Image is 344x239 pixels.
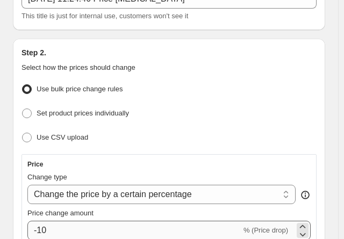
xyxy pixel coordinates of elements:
[21,62,317,73] p: Select how the prices should change
[37,133,88,141] span: Use CSV upload
[21,47,317,58] h2: Step 2.
[27,209,94,217] span: Price change amount
[37,109,129,117] span: Set product prices individually
[27,173,67,181] span: Change type
[27,160,43,169] h3: Price
[300,190,311,200] div: help
[243,226,288,234] span: % (Price drop)
[21,12,188,20] span: This title is just for internal use, customers won't see it
[37,85,123,93] span: Use bulk price change rules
